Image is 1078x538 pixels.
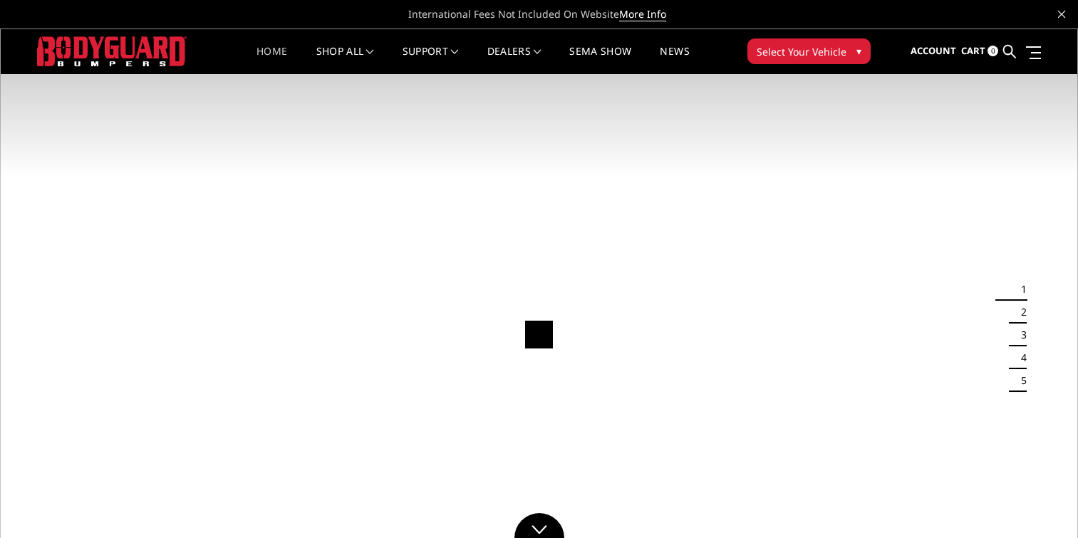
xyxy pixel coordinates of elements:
a: Click to Down [514,513,564,538]
span: ▾ [856,43,861,58]
span: Cart [961,44,985,57]
button: 2 of 5 [1012,301,1027,324]
a: Account [911,32,956,71]
button: 1 of 5 [1012,278,1027,301]
span: Account [911,44,956,57]
a: Home [256,46,287,74]
a: SEMA Show [569,46,631,74]
button: 5 of 5 [1012,369,1027,392]
button: 3 of 5 [1012,324,1027,346]
a: Cart 0 [961,32,998,71]
button: Select Your Vehicle [747,38,871,64]
span: Select Your Vehicle [757,44,846,59]
a: News [660,46,689,74]
span: 0 [988,46,998,56]
img: BODYGUARD BUMPERS [37,36,187,66]
button: 4 of 5 [1012,346,1027,369]
a: Dealers [487,46,541,74]
a: More Info [619,7,666,21]
a: Support [403,46,459,74]
a: shop all [316,46,374,74]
